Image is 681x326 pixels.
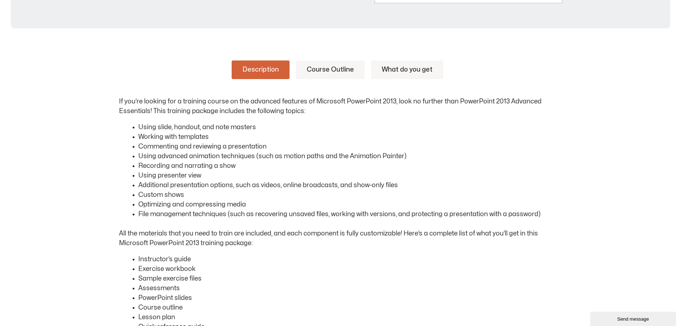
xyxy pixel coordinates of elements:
[138,122,562,132] li: Using slide, handout, and note masters
[138,180,562,190] li: Additional presentation options, such as videos, online broadcasts, and show-only files
[119,97,562,116] p: If you’re looking for a training course on the advanced features of Microsoft PowerPoint 2013, lo...
[138,274,562,283] li: Sample exercise files
[138,283,562,293] li: Assessments
[138,200,562,209] li: Optimizing and compressing media
[138,151,562,161] li: Using advanced animation techniques (such as motion paths and the Animation Painter)
[138,171,562,180] li: Using presenter view
[232,60,290,79] a: Description
[138,303,562,312] li: Course outline
[371,60,443,79] a: What do you get
[138,264,562,274] li: Exercise workbook
[138,209,562,219] li: File management techniques (such as recovering unsaved files, working with versions, and protecti...
[138,161,562,171] li: Recording and narrating a show
[590,310,677,326] iframe: chat widget
[138,312,562,322] li: Lesson plan
[296,60,365,79] a: Course Outline
[119,229,562,248] p: All the materials that you need to train are included, and each component is fully customizable! ...
[138,254,562,264] li: Instructor’s guide
[138,132,562,142] li: Working with templates
[138,190,562,200] li: Custom shows
[138,142,562,151] li: Commenting and reviewing a presentation
[138,293,562,303] li: PowerPoint slides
